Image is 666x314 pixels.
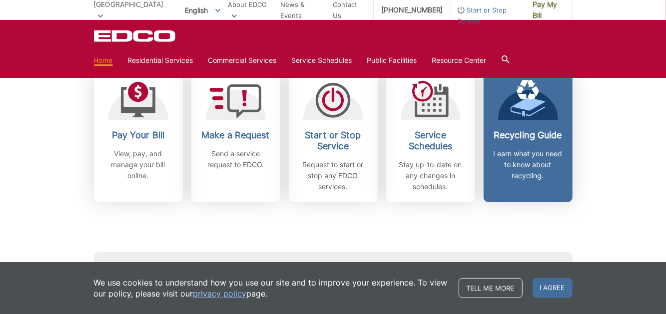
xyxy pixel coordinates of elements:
[94,30,177,42] a: EDCD logo. Return to the homepage.
[296,159,370,192] p: Request to start or stop any EDCO services.
[296,130,370,152] h2: Start or Stop Service
[484,70,573,202] a: Recycling Guide Learn what you need to know about recycling.
[199,130,273,141] h2: Make a Request
[94,55,113,66] a: Home
[491,148,565,181] p: Learn what you need to know about recycling.
[94,70,183,202] a: Pay Your Bill View, pay, and manage your bill online.
[394,159,468,192] p: Stay up-to-date on any changes in schedules.
[208,55,277,66] a: Commercial Services
[101,148,175,181] p: View, pay, and manage your bill online.
[386,70,475,202] a: Service Schedules Stay up-to-date on any changes in schedules.
[191,70,280,202] a: Make a Request Send a service request to EDCO.
[128,55,193,66] a: Residential Services
[394,130,468,152] h2: Service Schedules
[432,55,487,66] a: Resource Center
[533,278,573,298] span: I agree
[177,2,228,18] span: English
[459,278,523,298] a: Tell me more
[199,148,273,170] p: Send a service request to EDCO.
[193,288,247,299] a: privacy policy
[94,277,449,299] p: We use cookies to understand how you use our site and to improve your experience. To view our pol...
[491,130,565,141] h2: Recycling Guide
[101,130,175,141] h2: Pay Your Bill
[367,55,417,66] a: Public Facilities
[292,55,352,66] a: Service Schedules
